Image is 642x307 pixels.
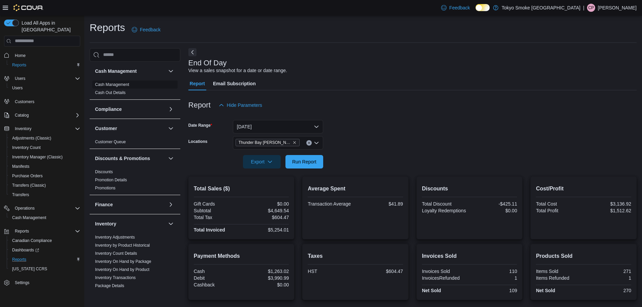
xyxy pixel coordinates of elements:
span: Email Subscription [213,77,256,90]
div: $604.47 [243,215,289,220]
h2: Average Spent [308,185,403,193]
span: Inventory Count [12,145,41,150]
a: Promotions [95,186,116,190]
label: Locations [188,139,208,144]
button: Cash Management [95,68,165,74]
div: 270 [585,288,631,293]
button: Users [7,83,83,93]
span: Operations [15,206,35,211]
button: Remove Thunder Bay Arthur from selection in this group [293,141,297,145]
span: Report [190,77,205,90]
span: Home [12,51,80,60]
h3: Compliance [95,106,122,113]
span: Users [12,85,23,91]
a: Inventory Count [9,144,43,152]
strong: Net Sold [422,288,441,293]
button: Inventory [167,220,175,228]
button: [US_STATE] CCRS [7,264,83,274]
button: Operations [1,204,83,213]
div: Cash Management [90,81,180,99]
div: Total Profit [536,208,582,213]
button: Reports [1,226,83,236]
span: Canadian Compliance [9,237,80,245]
a: Dashboards [7,245,83,255]
div: 109 [471,288,517,293]
div: Invoices Sold [422,269,468,274]
span: Package History [95,291,124,297]
a: Reports [9,255,29,264]
div: $4,649.54 [243,208,289,213]
h2: Products Sold [536,252,631,260]
span: Manifests [9,162,80,171]
a: Customer Queue [95,140,126,144]
a: Cash Management [9,214,49,222]
button: Cash Management [167,67,175,75]
button: Purchase Orders [7,171,83,181]
span: Home [15,53,26,58]
div: 110 [471,269,517,274]
span: Promotions [95,185,116,191]
button: Home [1,51,83,60]
span: Purchase Orders [12,173,43,179]
a: Inventory On Hand by Product [95,267,149,272]
span: Dashboards [9,246,80,254]
span: CP [588,4,594,12]
span: Catalog [12,111,80,119]
div: Total Discount [422,201,468,207]
h3: Cash Management [95,68,137,74]
span: Washington CCRS [9,265,80,273]
button: Compliance [167,105,175,113]
a: Inventory On Hand by Package [95,259,151,264]
span: Thunder Bay Arthur [236,139,300,146]
span: Inventory Manager (Classic) [12,154,63,160]
span: Reports [15,228,29,234]
img: Cova [13,4,43,11]
span: Dashboards [12,247,39,253]
h3: Report [188,101,211,109]
a: Manifests [9,162,32,171]
span: Run Report [292,158,316,165]
h2: Taxes [308,252,403,260]
span: Discounts [95,169,113,175]
button: Operations [12,204,37,212]
span: Inventory [12,125,80,133]
a: Cash Out Details [95,90,126,95]
button: Customers [1,97,83,106]
a: Inventory Count Details [95,251,137,256]
div: Debit [194,275,240,281]
div: View a sales snapshot for a date or date range. [188,67,287,74]
button: Hide Parameters [216,98,265,112]
button: Catalog [12,111,31,119]
div: $0.00 [243,282,289,287]
strong: Net Sold [536,288,555,293]
input: Dark Mode [476,4,490,11]
div: HST [308,269,354,274]
button: Transfers [7,190,83,199]
h3: Customer [95,125,117,132]
button: Users [12,74,28,83]
a: Transfers [9,191,32,199]
span: Inventory [15,126,31,131]
div: Cash [194,269,240,274]
button: Reports [12,227,32,235]
div: $3,990.99 [243,275,289,281]
span: Inventory by Product Historical [95,243,150,248]
span: Users [12,74,80,83]
a: Promotion Details [95,178,127,182]
div: 271 [585,269,631,274]
button: Catalog [1,111,83,120]
button: Customer [167,124,175,132]
span: Settings [12,278,80,287]
h2: Discounts [422,185,517,193]
span: Customers [15,99,34,104]
div: Items Sold [536,269,582,274]
button: Inventory Count [7,143,83,152]
a: Package Details [95,283,124,288]
a: Inventory Manager (Classic) [9,153,65,161]
div: $604.47 [357,269,403,274]
div: $0.00 [471,208,517,213]
p: [PERSON_NAME] [598,4,637,12]
div: Gift Cards [194,201,240,207]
